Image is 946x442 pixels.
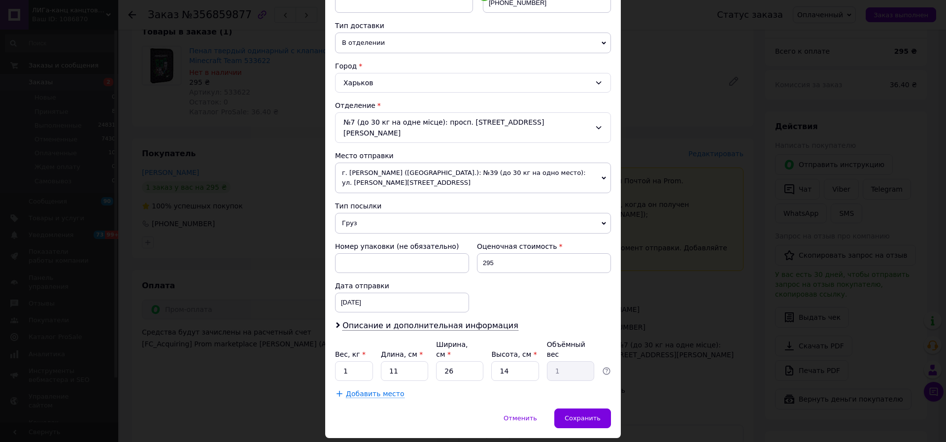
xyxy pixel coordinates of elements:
[335,281,469,291] div: Дата отправки
[335,213,611,234] span: Груз
[335,350,366,358] label: Вес, кг
[335,61,611,71] div: Город
[335,22,384,30] span: Тип доставки
[335,101,611,110] div: Отделение
[346,390,405,398] span: Добавить место
[335,112,611,143] div: №7 (до 30 кг на одне місце): просп. [STREET_ADDRESS][PERSON_NAME]
[342,321,518,331] span: Описание и дополнительная информация
[335,202,381,210] span: Тип посылки
[491,350,537,358] label: Высота, см
[565,414,601,422] span: Сохранить
[381,350,423,358] label: Длина, см
[477,241,611,251] div: Оценочная стоимость
[504,414,537,422] span: Отменить
[335,33,611,53] span: В отделении
[547,340,594,359] div: Объёмный вес
[335,163,611,193] span: г. [PERSON_NAME] ([GEOGRAPHIC_DATA].): №39 (до 30 кг на одно место): ул. [PERSON_NAME][STREET_ADD...
[335,73,611,93] div: Харьков
[335,152,394,160] span: Место отправки
[335,241,469,251] div: Номер упаковки (не обязательно)
[436,340,468,358] label: Ширина, см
